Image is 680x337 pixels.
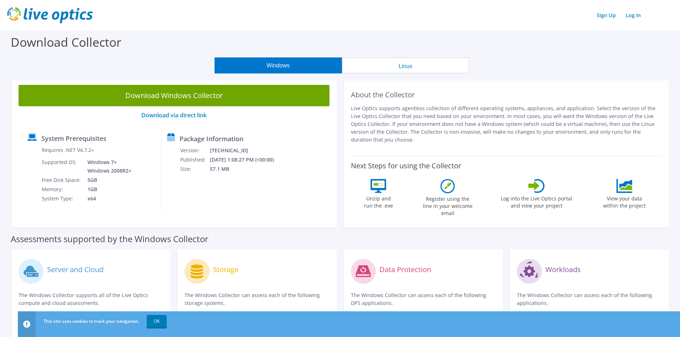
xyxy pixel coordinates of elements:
[82,158,133,175] td: Windows 7+ Windows 2008R2+
[42,147,94,154] label: Requires .NET V4.7.2+
[351,91,662,99] h2: About the Collector
[41,194,82,203] td: System Type:
[599,193,650,209] label: View your data within the project
[351,162,461,170] label: Next Steps for using the Collector
[593,10,619,20] a: Sign Up
[379,266,431,273] label: Data Protection
[82,185,133,194] td: 1GB
[213,266,238,273] label: Storage
[47,266,104,273] label: Server and Cloud
[180,155,210,164] td: Published:
[500,193,573,209] label: Log into the Live Optics portal and view your project
[180,146,210,155] td: Version:
[342,57,469,73] button: Linux
[421,193,474,217] label: Register using the line in your welcome email
[215,57,342,73] button: Windows
[147,315,167,328] a: OK
[517,291,661,307] p: The Windows Collector can assess each of the following applications.
[622,10,644,20] a: Log In
[41,185,82,194] td: Memory:
[82,175,133,185] td: 5GB
[41,175,82,185] td: Free Disk Space:
[185,291,329,307] p: The Windows Collector can assess each of the following storage systems.
[82,194,133,203] td: x64
[351,104,662,144] p: Live Optics supports agentless collection of different operating systems, appliances, and applica...
[11,235,208,242] label: Assessments supported by the Windows Collector
[210,155,283,164] td: [DATE] 1:08:27 PM (+00:00)
[180,164,210,174] td: Size:
[180,135,243,142] label: Package Information
[19,291,163,307] p: The Windows Collector supports all of the Live Optics compute and cloud assessments.
[7,7,93,23] img: live_optics_svg.svg
[210,164,283,174] td: 57.1 MB
[351,291,495,307] p: The Windows Collector can assess each of the following DPS applications.
[41,135,106,142] label: System Prerequisites
[210,146,283,155] td: [TECHNICAL_ID]
[41,158,82,175] td: Supported OS:
[19,85,329,106] a: Download Windows Collector
[545,266,581,273] label: Workloads
[11,34,121,50] label: Download Collector
[44,318,139,324] span: This site uses cookies to track your navigation.
[141,111,207,119] a: Download via direct link
[362,193,395,209] label: Unzip and run the .exe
